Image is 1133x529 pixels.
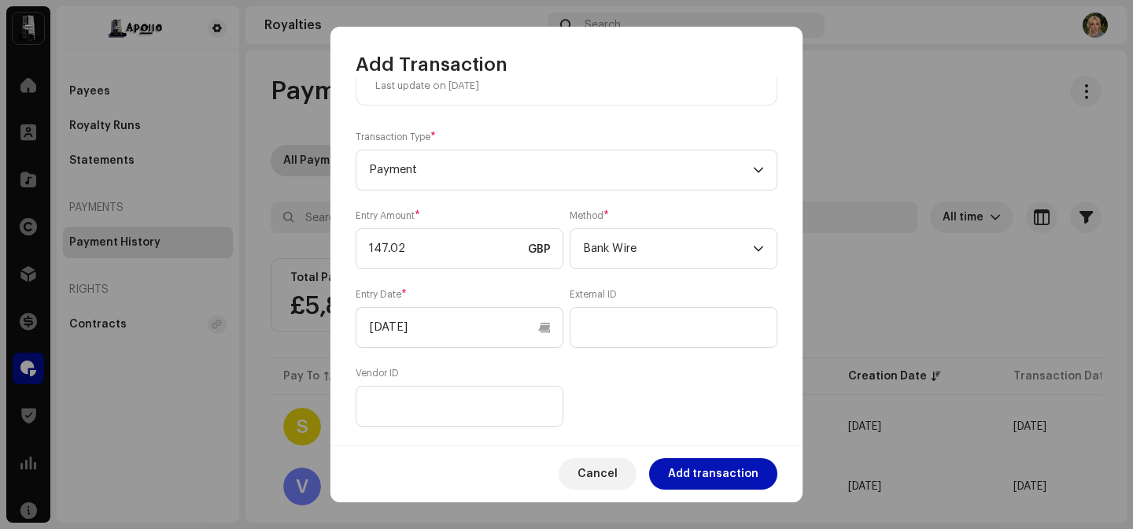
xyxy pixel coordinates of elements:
[753,229,764,268] div: dropdown trigger
[570,288,617,301] label: External ID
[356,52,507,77] span: Add Transaction
[583,229,753,268] span: Bank Wire
[356,209,420,222] label: Entry Amount
[375,80,479,92] div: Last update on [DATE]
[369,150,753,190] span: Payment
[649,458,777,490] button: Add transaction
[559,458,637,490] button: Cancel
[356,288,407,301] label: Entry Date
[356,367,399,379] label: Vendor ID
[528,243,551,256] span: GBP
[570,209,609,222] label: Method
[668,458,758,490] span: Add transaction
[578,458,618,490] span: Cancel
[356,131,436,143] label: Transaction Type
[753,150,764,190] div: dropdown trigger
